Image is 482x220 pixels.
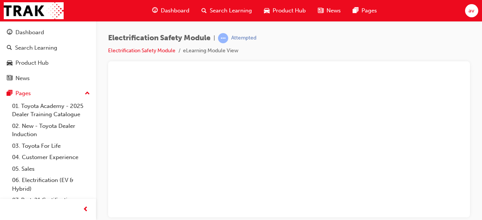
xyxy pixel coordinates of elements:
span: pages-icon [353,6,358,15]
span: av [468,6,474,15]
a: guage-iconDashboard [146,3,195,18]
span: | [214,34,215,42]
span: Dashboard [161,6,189,15]
span: news-icon [318,6,323,15]
span: search-icon [7,45,12,52]
span: car-icon [264,6,270,15]
span: car-icon [7,60,12,67]
span: guage-icon [7,29,12,36]
button: Pages [3,86,93,100]
a: car-iconProduct Hub [258,3,312,18]
a: 05. Sales [9,163,93,175]
span: search-icon [201,6,207,15]
div: Dashboard [15,28,44,37]
a: News [3,71,93,85]
a: 03. Toyota For Life [9,140,93,152]
a: 06. Electrification (EV & Hybrid) [9,174,93,194]
li: eLearning Module View [183,47,238,55]
span: Search Learning [210,6,252,15]
a: pages-iconPages [347,3,383,18]
span: Product Hub [273,6,306,15]
a: Product Hub [3,56,93,70]
div: Pages [15,89,31,98]
span: up-icon [85,89,90,99]
a: 07. Parts21 Certification [9,194,93,206]
a: Search Learning [3,41,93,55]
span: Pages [361,6,377,15]
span: news-icon [7,75,12,82]
a: 04. Customer Experience [9,152,93,163]
span: News [326,6,341,15]
button: av [465,4,478,17]
span: guage-icon [152,6,158,15]
div: Product Hub [15,59,49,67]
div: News [15,74,30,83]
a: 02. New - Toyota Dealer Induction [9,120,93,140]
a: news-iconNews [312,3,347,18]
span: learningRecordVerb_ATTEMPT-icon [218,33,228,43]
div: Search Learning [15,44,57,52]
a: search-iconSearch Learning [195,3,258,18]
button: DashboardSearch LearningProduct HubNews [3,24,93,86]
span: prev-icon [83,205,88,214]
span: Electrification Safety Module [108,34,210,42]
a: Dashboard [3,26,93,39]
img: Trak [4,2,64,19]
a: 01. Toyota Academy - 2025 Dealer Training Catalogue [9,100,93,120]
span: pages-icon [7,90,12,97]
a: Electrification Safety Module [108,47,175,54]
div: Attempted [231,35,256,42]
